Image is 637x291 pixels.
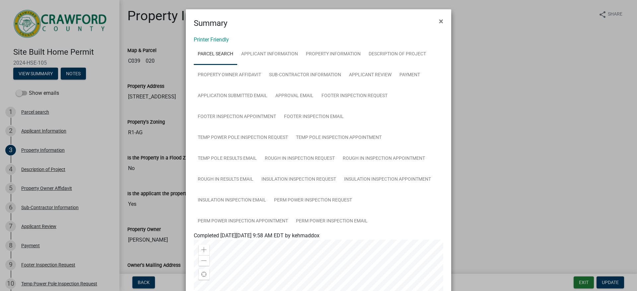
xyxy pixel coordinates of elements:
[199,245,209,255] div: Zoom in
[194,17,227,29] h4: Summary
[194,169,257,190] a: Rough In Results Email
[265,65,345,86] a: Sub-Contractor Information
[194,211,292,232] a: Perm Power Inspection Appointment
[194,127,292,148] a: Temp Power Pole Inspection Request
[302,44,365,65] a: Property Information
[280,106,348,128] a: Footer Inspection Email
[292,127,386,148] a: Temp Pole inspection Appointment
[194,36,229,43] a: Printer Friendly
[194,65,265,86] a: Property Owner Affidavit
[365,44,430,65] a: Description of Project
[292,211,372,232] a: Perm Power Inspection Email
[194,44,237,65] a: Parcel search
[261,148,339,169] a: Rough In Inspection request
[395,65,424,86] a: Payment
[340,169,435,190] a: Insulation Inspection Appointment
[194,232,319,239] span: Completed [DATE][DATE] 9:58 AM EDT by kehmaddox
[318,86,391,107] a: Footer Inspection Request
[339,148,429,169] a: Rough In Inspection Appointment
[199,255,209,266] div: Zoom out
[194,86,271,107] a: Application Submitted Email
[257,169,340,190] a: Insulation Inspection Request
[237,44,302,65] a: Applicant Information
[345,65,395,86] a: Applicant Review
[194,190,270,211] a: Insulation Inspection Email
[194,148,261,169] a: Temp Pole Results Email
[194,106,280,128] a: Footer Inspection Appointment
[270,190,356,211] a: Perm Power Inspection Request
[199,269,209,280] div: Find my location
[271,86,318,107] a: Approval Email
[439,17,443,26] span: ×
[434,12,449,30] button: Close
